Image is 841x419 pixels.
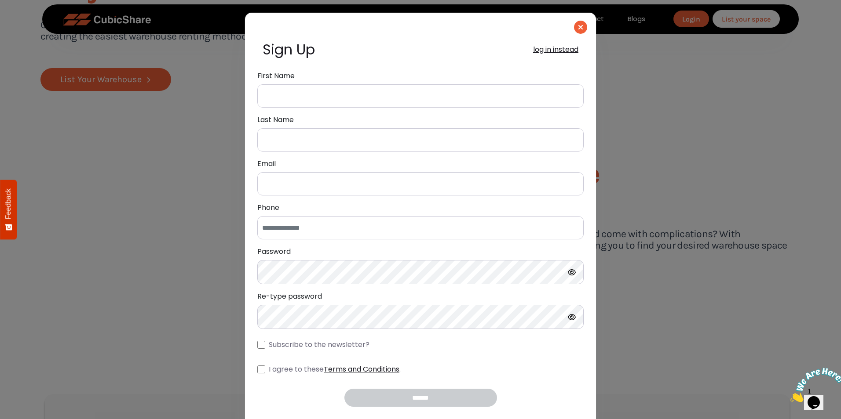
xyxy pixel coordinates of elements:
label: First Name [257,71,295,84]
label: Password [257,246,291,260]
input: I agree to theseTerms and Conditions. [257,365,265,373]
label: Last Name [257,115,294,128]
span: Feedback [4,188,12,219]
label: I agree to these . [269,364,401,375]
label: Phone [257,202,279,216]
label: Email [257,159,276,172]
input: Subscribe to the newsletter? [257,341,265,349]
span: 1 [4,4,7,11]
label: Subscribe to the newsletter? [269,340,369,350]
img: Chat attention grabber [4,4,58,38]
h2: Sign Up [263,39,315,60]
button: log in instead [533,44,578,55]
iframe: chat widget [786,364,841,406]
label: Re-type password [257,291,322,305]
a: Terms and Conditions [324,364,399,374]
